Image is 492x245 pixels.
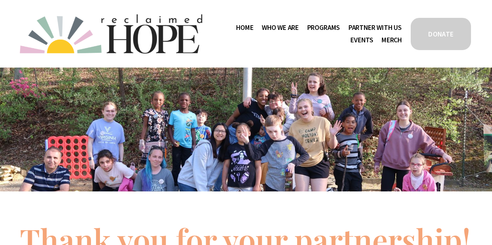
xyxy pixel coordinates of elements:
a: Home [236,21,253,34]
span: Programs [307,22,340,33]
a: folder dropdown [262,21,299,34]
span: Partner With Us [348,22,402,33]
span: Who We Are [262,22,299,33]
a: DONATE [410,17,472,51]
a: folder dropdown [348,21,402,34]
a: Merch [382,34,402,46]
img: Reclaimed Hope Initiative [20,14,202,54]
a: folder dropdown [307,21,340,34]
a: Events [350,34,373,46]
